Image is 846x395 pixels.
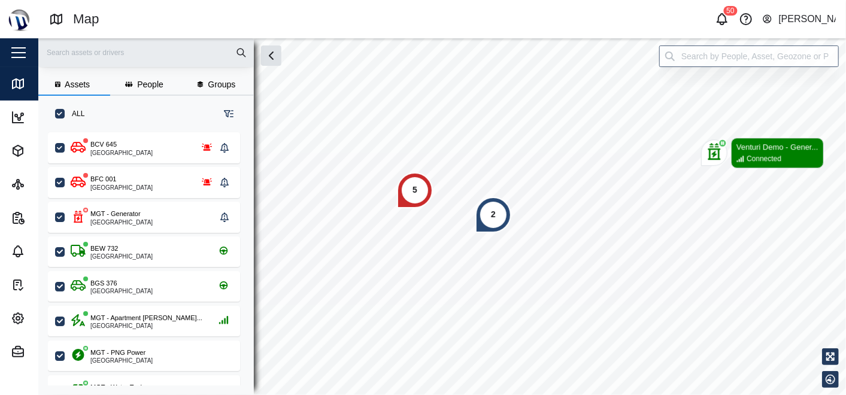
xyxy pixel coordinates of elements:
div: [GEOGRAPHIC_DATA] [90,358,153,364]
canvas: Map [38,38,846,395]
div: MGT - Generator [90,209,141,219]
div: Assets [31,144,66,157]
div: Map marker [475,197,511,233]
div: [GEOGRAPHIC_DATA] [90,150,153,156]
div: [GEOGRAPHIC_DATA] [90,220,153,226]
div: grid [48,128,253,385]
div: [GEOGRAPHIC_DATA] [90,288,153,294]
div: Admin [31,345,65,358]
div: [GEOGRAPHIC_DATA] [90,323,202,329]
span: Assets [65,80,90,89]
input: Search assets or drivers [46,44,247,62]
div: [PERSON_NAME] [778,12,836,27]
img: Main Logo [6,6,32,32]
div: 50 [723,6,737,16]
div: Map marker [701,138,824,168]
div: MGT - Apartment [PERSON_NAME]... [90,313,202,323]
div: 5 [413,184,417,197]
div: Alarms [31,245,67,258]
div: MGT - PNG Power [90,348,145,358]
input: Search by People, Asset, Geozone or Place [659,45,839,67]
button: [PERSON_NAME] [762,11,836,28]
div: Sites [31,178,59,191]
label: ALL [65,109,84,118]
div: Map [31,77,57,90]
div: Venturi Demo - Gener... [736,141,818,153]
div: Map [73,9,99,30]
div: Tasks [31,278,62,291]
div: [GEOGRAPHIC_DATA] [90,185,153,191]
div: [GEOGRAPHIC_DATA] [90,254,153,260]
span: People [137,80,163,89]
div: Settings [31,312,71,325]
div: BEW 732 [90,244,118,254]
div: Connected [747,153,781,165]
div: BFC 001 [90,174,116,184]
div: BCV 645 [90,139,117,150]
div: BGS 376 [90,278,117,288]
span: Groups [208,80,235,89]
div: Map marker [397,172,433,208]
div: MGT - Water Tank [90,382,144,393]
div: Dashboard [31,111,82,124]
div: 2 [491,208,496,221]
div: Reports [31,211,70,224]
